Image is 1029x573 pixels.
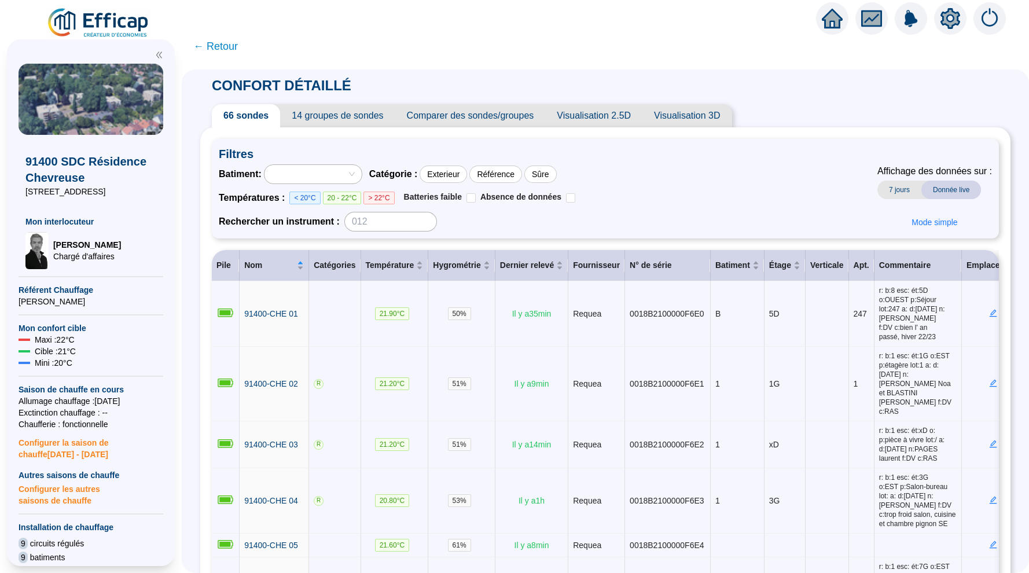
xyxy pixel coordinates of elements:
span: Mini : 20 °C [35,357,72,369]
span: 21.20 °C [375,377,410,390]
span: 0018B2100000F6E2 [630,440,704,449]
span: double-left [155,51,163,59]
span: Rechercher un instrument : [219,215,340,229]
span: Comparer des sondes/groupes [395,104,546,127]
span: Installation de chauffage [19,521,163,533]
a: 91400-CHE 01 [244,308,298,320]
span: 7 jours [877,181,921,199]
span: R [314,379,324,389]
span: 20.80 °C [375,494,410,507]
span: Il y a 8 min [514,541,549,550]
span: 5D [769,309,780,318]
button: Mode simple [902,213,966,232]
span: ← Retour [193,38,238,54]
span: Il y a 1 h [519,496,545,505]
span: R [314,496,324,506]
th: Fournisseur [568,250,625,281]
span: Filtres [219,146,992,162]
th: Emplacement [962,250,1024,281]
td: Requea [568,347,625,421]
span: 1G [769,379,780,388]
span: xD [769,440,779,449]
span: 1 [715,496,720,505]
span: 50 % [448,307,471,320]
span: Donnée live [921,181,981,199]
span: 91400 SDC Résidence Chevreuse [25,153,156,186]
span: 21.20 °C [375,438,410,451]
th: Dernier relevé [495,250,568,281]
span: home [822,8,843,29]
th: Apt. [849,250,874,281]
div: Sûre [524,166,557,183]
span: 53 % [448,494,471,507]
td: Requea [568,468,625,534]
div: Référence [469,166,522,183]
span: Saison de chauffe en cours [19,384,163,395]
img: alerts [973,2,1006,35]
span: Température [366,259,414,271]
th: Température [361,250,429,281]
span: edit [989,541,997,549]
span: 0018B2100000F6E0 [630,309,704,318]
a: 91400-CHE 03 [244,439,298,451]
span: fund [861,8,882,29]
span: Absence de données [480,192,561,201]
span: 1 [715,440,720,449]
span: Catégorie : [369,167,418,181]
span: Maxi : 22 °C [35,334,75,346]
input: 012 [344,212,437,232]
span: Il y a 9 min [514,379,549,388]
span: Pile [216,260,231,270]
span: 66 sondes [212,104,280,127]
span: Mon interlocuteur [25,216,156,227]
span: Batiment [715,259,750,271]
span: edit [989,496,997,504]
th: Hygrométrie [428,250,495,281]
span: Allumage chauffage : [DATE] [19,395,163,407]
span: Visualisation 3D [642,104,732,127]
span: 3G [769,496,780,505]
img: efficap energie logo [46,7,151,39]
span: 20 - 22°C [323,192,362,204]
span: 14 groupes de sondes [280,104,395,127]
td: Requea [568,534,625,557]
span: batiments [30,552,65,563]
span: 51 % [448,377,471,390]
div: Exterieur [420,166,467,183]
span: 1 [715,379,720,388]
span: Visualisation 2.5D [545,104,642,127]
a: 91400-CHE 02 [244,378,298,390]
span: r: b:1 esc: ét:1G o:EST p:étagère lot:1 a: d:[DATE] n:[PERSON_NAME] Noa et BLASTINI [PERSON_NAME]... [879,351,957,416]
span: 1 [854,379,858,388]
span: Mode simple [912,216,957,229]
a: 91400-CHE 04 [244,495,298,507]
td: Requea [568,281,625,347]
img: Chargé d'affaires [25,232,49,269]
span: Mon confort cible [19,322,163,334]
span: r: b:8 esc: ét:5D o:OUEST p:Séjour lot:247 a: d:[DATE] n:[PERSON_NAME] f:DV c:bien l' an passé, h... [879,286,957,341]
span: Il y a 14 min [512,440,552,449]
th: Étage [765,250,806,281]
span: Il y a 35 min [512,309,552,318]
th: N° de série [625,250,711,281]
th: Commentaire [874,250,962,281]
span: edit [989,440,997,448]
th: Catégories [309,250,361,281]
a: 91400-CHE 05 [244,539,298,552]
span: Configurer la saison de chauffe [DATE] - [DATE] [19,430,163,460]
span: 21.90 °C [375,307,410,320]
span: Configurer les autres saisons de chauffe [19,481,163,506]
span: Hygrométrie [433,259,480,271]
span: 91400-CHE 04 [244,496,298,505]
th: Verticale [806,250,849,281]
span: Nom [244,259,295,271]
span: Températures : [219,191,289,205]
span: Batteries faible [404,192,462,201]
span: [PERSON_NAME] [19,296,163,307]
span: R [314,440,324,450]
span: Chaufferie : fonctionnelle [19,418,163,430]
span: r: b:1 esc: ét:xD o: p:pièce à vivre lot:/ a: d:[DATE] n:PAGES laurent f:DV c:RAS [879,426,957,463]
span: setting [940,8,961,29]
span: Étage [769,259,791,271]
span: 91400-CHE 05 [244,541,298,550]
